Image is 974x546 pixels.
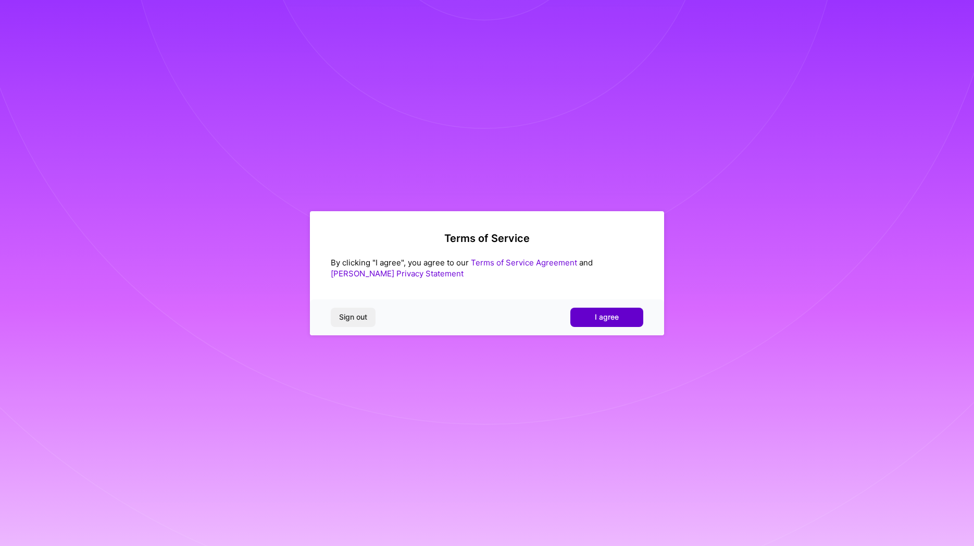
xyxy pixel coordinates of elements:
span: Sign out [339,312,367,322]
a: [PERSON_NAME] Privacy Statement [331,269,464,278]
a: Terms of Service Agreement [471,258,577,268]
button: I agree [570,308,643,326]
h2: Terms of Service [331,232,643,245]
button: Sign out [331,308,376,326]
span: I agree [595,312,619,322]
div: By clicking "I agree", you agree to our and [331,257,643,279]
